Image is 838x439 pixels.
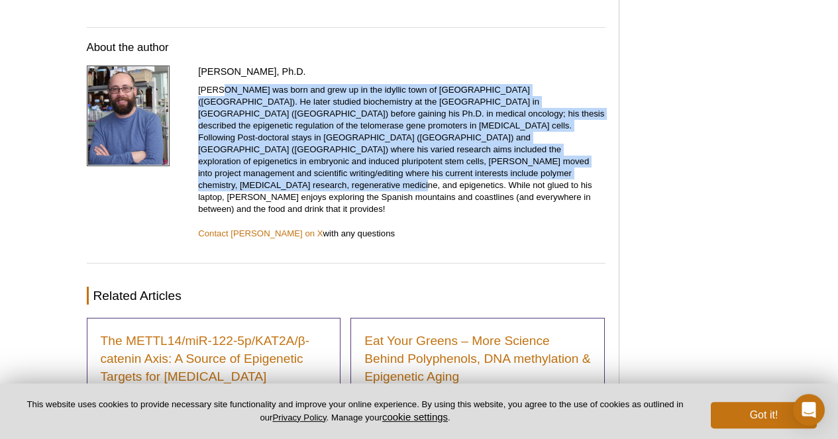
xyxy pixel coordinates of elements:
[272,413,326,422] a: Privacy Policy
[364,332,591,385] a: Eat Your Greens – More Science Behind Polyphenols, DNA methylation & Epigenetic Aging
[21,399,689,424] p: This website uses cookies to provide necessary site functionality and improve your online experie...
[382,411,448,422] button: cookie settings
[793,394,825,426] div: Open Intercom Messenger
[198,228,605,240] p: with any questions
[198,66,605,77] h4: [PERSON_NAME], Ph.D.
[87,40,605,56] h3: About the author
[198,84,605,215] p: [PERSON_NAME] was born and grew up in the idyllic town of [GEOGRAPHIC_DATA] ([GEOGRAPHIC_DATA]). ...
[711,402,817,428] button: Got it!
[87,287,605,305] h2: Related Articles
[101,332,327,403] a: The METTL14/miR-122-5p/KAT2A/β-catenin Axis: A Source of Epigenetic Targets for [MEDICAL_DATA] Tr...
[87,66,170,166] img: Stuart P. Atkinson
[198,228,323,238] a: Contact [PERSON_NAME] on X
